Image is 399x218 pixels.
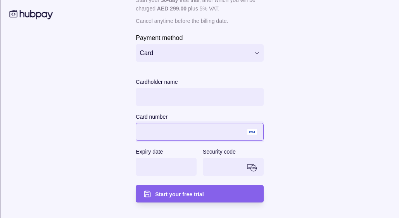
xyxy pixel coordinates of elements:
p: Cancel anytime before the billing date. [136,17,263,25]
label: Expiry date [136,147,163,156]
label: Security code [203,147,236,156]
label: Payment method [136,33,183,42]
button: Start your free trial [136,185,263,202]
p: Payment method [136,35,183,41]
span: Start your free trial [155,191,204,197]
p: AED 299.00 [157,5,186,12]
label: Card number [136,112,168,121]
label: Cardholder name [136,77,178,87]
